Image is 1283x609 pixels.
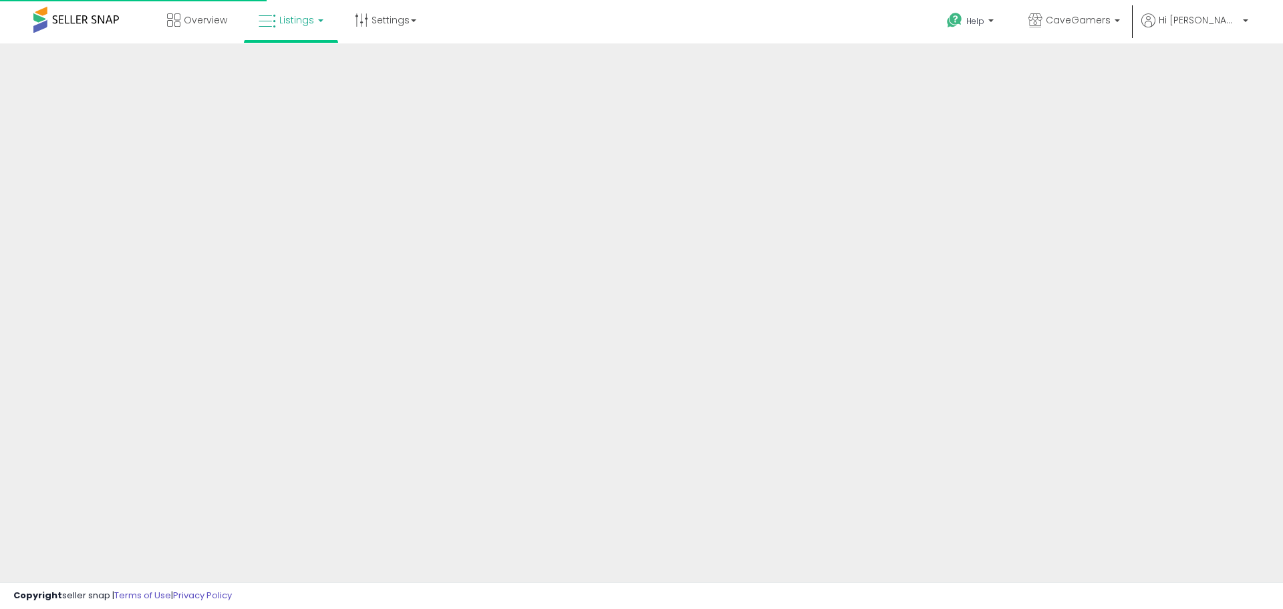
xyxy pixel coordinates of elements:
[1046,13,1111,27] span: CaveGamers
[184,13,227,27] span: Overview
[1159,13,1239,27] span: Hi [PERSON_NAME]
[114,589,171,602] a: Terms of Use
[936,2,1007,43] a: Help
[966,15,984,27] span: Help
[279,13,314,27] span: Listings
[946,12,963,29] i: Get Help
[13,590,232,602] div: seller snap | |
[173,589,232,602] a: Privacy Policy
[13,589,62,602] strong: Copyright
[1141,13,1248,43] a: Hi [PERSON_NAME]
